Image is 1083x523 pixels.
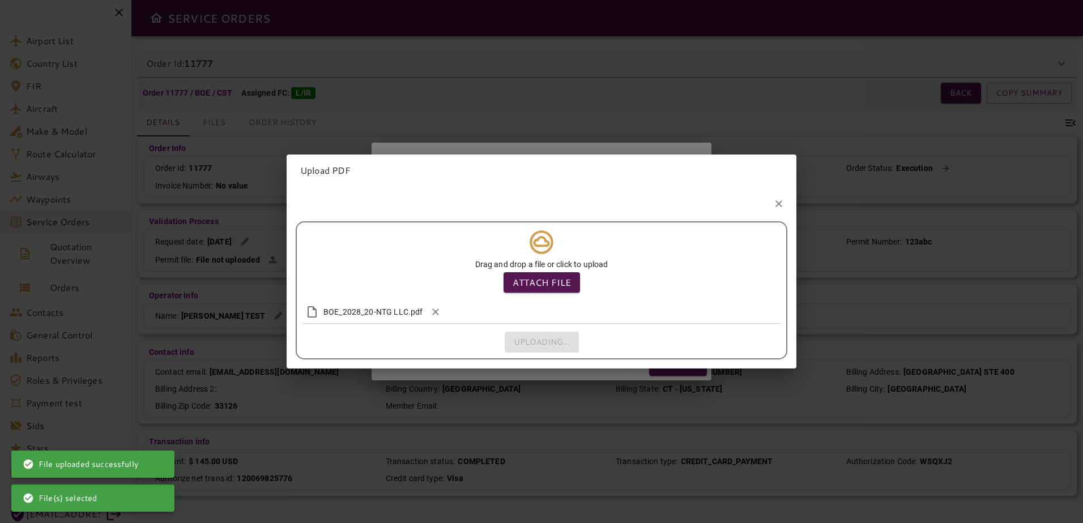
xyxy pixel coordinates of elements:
[513,276,571,289] p: Attach file
[23,488,97,508] div: File(s) selected
[300,164,783,177] p: Upload PDF
[504,272,580,293] button: Attach file
[475,259,608,270] p: Drag and drop a file or click to upload
[323,306,423,318] span: BOE_2028_20-NTG LLC.pdf
[23,454,138,474] div: File uploaded successfully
